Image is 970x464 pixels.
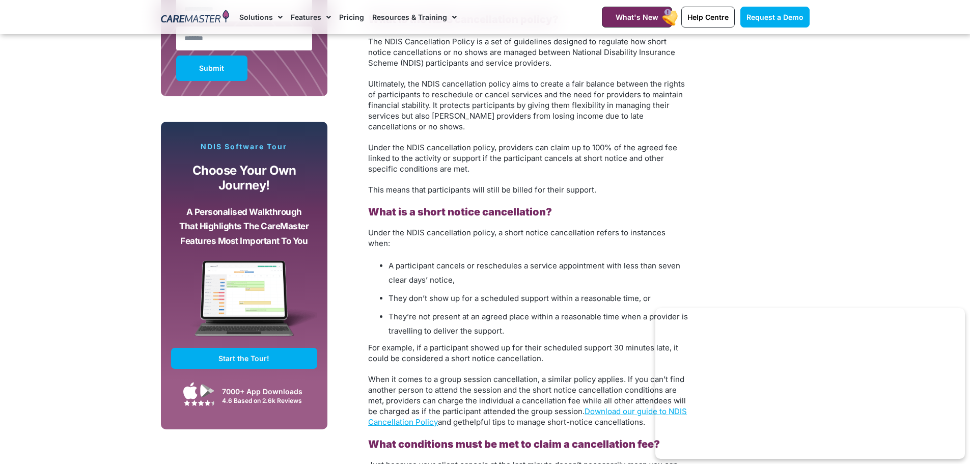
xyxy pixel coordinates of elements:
[368,374,689,427] p: helpful tips to manage short-notice cancellations.
[368,37,675,68] span: The NDIS Cancellation Policy is a set of guidelines designed to regulate how short notice cancell...
[183,382,198,399] img: Apple App Store Icon
[218,354,269,363] span: Start the Tour!
[179,205,310,249] p: A personalised walkthrough that highlights the CareMaster features most important to you
[222,397,312,404] div: 4.6 Based on 2.6k Reviews
[746,13,803,21] span: Request a Demo
[740,7,810,28] a: Request a Demo
[368,79,685,131] span: Ultimately, the NDIS cancellation policy aims to create a fair balance between the rights of part...
[681,7,735,28] a: Help Centre
[171,260,318,348] img: CareMaster Software Mockup on Screen
[184,400,214,406] img: Google Play Store App Review Stars
[368,185,596,195] span: This means that participants will still be billed for their support.
[368,406,687,427] a: Download our guide to NDIS Cancellation Policy
[368,438,660,450] b: What conditions must be met to claim a cancellation fee?
[368,143,677,174] span: Under the NDIS cancellation policy, providers can claim up to 100% of the agreed fee linked to th...
[389,261,680,285] span: A participant cancels or reschedules a service appointment with less than seven clear days’ notice,
[655,308,965,459] iframe: Popup CTA
[602,7,672,28] a: What's New
[368,343,678,363] span: For example, if a participant showed up for their scheduled support 30 minutes late, it could be ...
[368,374,687,427] span: When it comes to a group session cancellation, a similar policy applies. If you can’t find anothe...
[179,163,310,193] p: Choose your own journey!
[389,293,651,303] span: They don’t show up for a scheduled support within a reasonable time, or
[161,10,230,25] img: CareMaster Logo
[199,66,224,71] span: Submit
[368,228,666,248] span: Under the NDIS cancellation policy, a short notice cancellation refers to instances when:
[616,13,658,21] span: What's New
[176,56,247,81] button: Submit
[171,348,318,369] a: Start the Tour!
[171,142,318,151] p: NDIS Software Tour
[222,386,312,397] div: 7000+ App Downloads
[200,383,214,398] img: Google Play App Icon
[687,13,729,21] span: Help Centre
[368,206,552,218] b: What is a short notice cancellation?
[389,312,688,336] span: They’re not present at an agreed place within a reasonable time when a provider is travelling to ...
